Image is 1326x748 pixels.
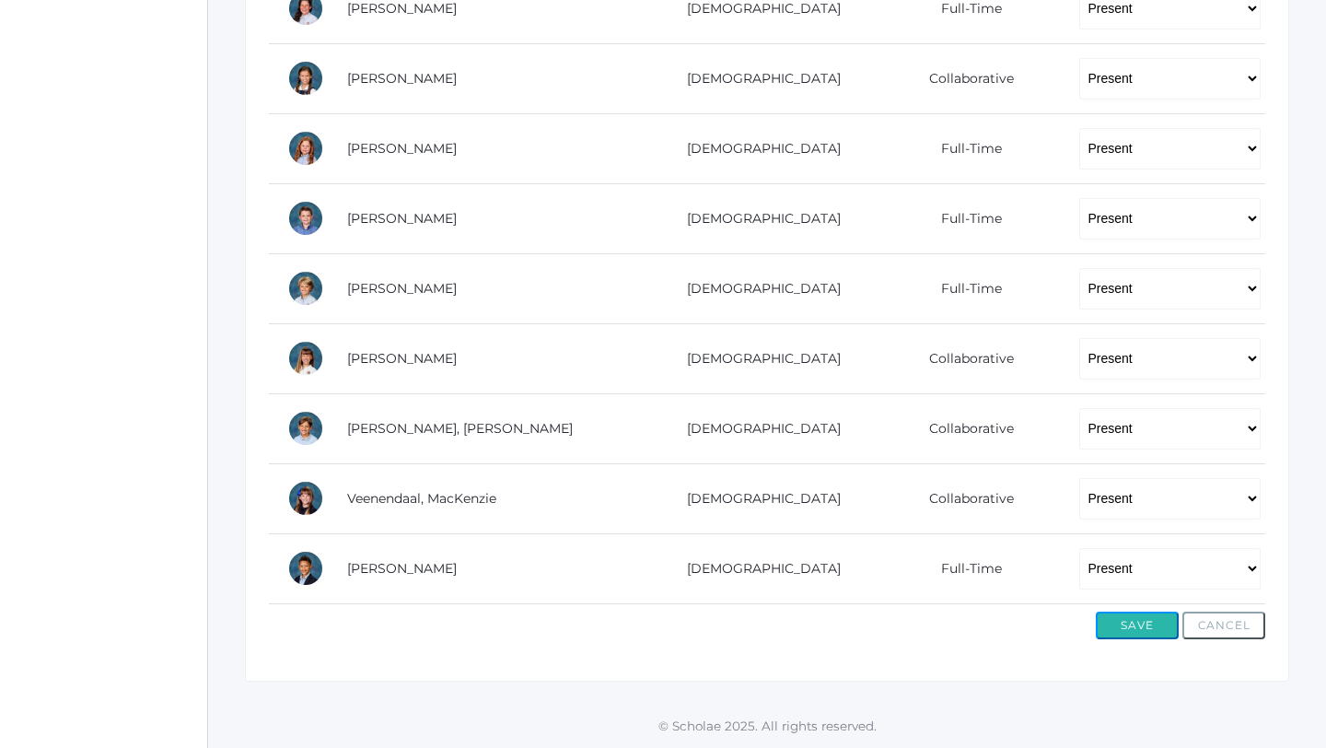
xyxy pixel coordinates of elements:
a: [PERSON_NAME], [PERSON_NAME] [347,420,573,437]
a: [PERSON_NAME] [347,280,457,297]
td: [DEMOGRAPHIC_DATA] [645,43,869,113]
a: Veenendaal, MacKenzie [347,490,496,507]
a: [PERSON_NAME] [347,350,457,367]
button: Cancel [1182,612,1265,639]
div: Hunter Reid [287,200,324,237]
td: Full-Time [869,253,1060,323]
a: [PERSON_NAME] [347,560,457,577]
td: Collaborative [869,323,1060,393]
td: Full-Time [869,533,1060,603]
td: Collaborative [869,43,1060,113]
td: [DEMOGRAPHIC_DATA] [645,113,869,183]
td: Collaborative [869,393,1060,463]
a: [PERSON_NAME] [347,140,457,157]
td: [DEMOGRAPHIC_DATA] [645,183,869,253]
td: [DEMOGRAPHIC_DATA] [645,393,869,463]
td: Collaborative [869,463,1060,533]
div: Huck Thompson [287,410,324,447]
td: [DEMOGRAPHIC_DATA] [645,253,869,323]
td: Full-Time [869,183,1060,253]
div: Scarlett Maurer [287,60,324,97]
a: [PERSON_NAME] [347,70,457,87]
td: [DEMOGRAPHIC_DATA] [645,463,869,533]
td: Full-Time [869,113,1060,183]
a: [PERSON_NAME] [347,210,457,227]
div: William Sigwing [287,270,324,307]
div: Elijah Waite [287,550,324,587]
td: [DEMOGRAPHIC_DATA] [645,533,869,603]
button: Save [1096,612,1179,639]
div: MacKenzie Veenendaal [287,480,324,517]
p: © Scholae 2025. All rights reserved. [208,717,1326,735]
div: Adeline Porter [287,130,324,167]
div: Keilani Taylor [287,340,324,377]
td: [DEMOGRAPHIC_DATA] [645,323,869,393]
